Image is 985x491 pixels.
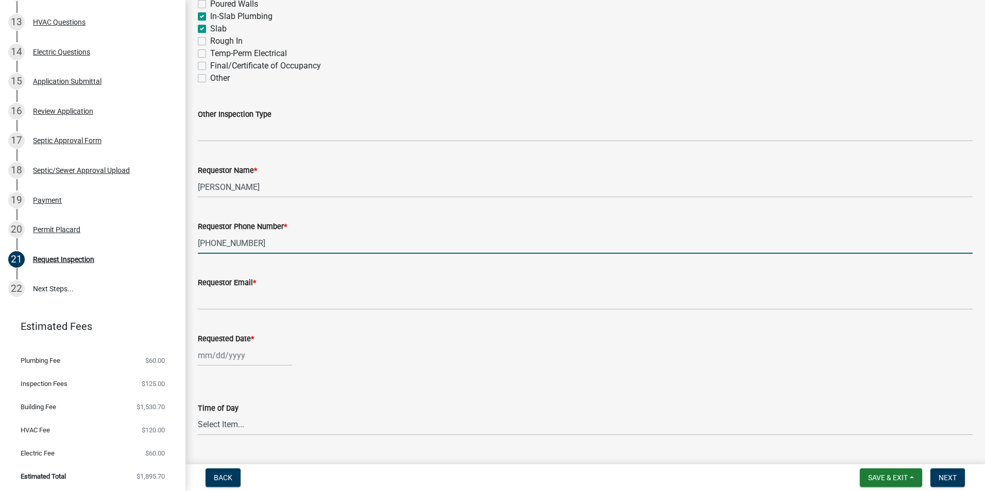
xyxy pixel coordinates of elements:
[21,427,50,433] span: HVAC Fee
[21,404,56,410] span: Building Fee
[33,197,62,204] div: Payment
[198,167,257,174] label: Requestor Name
[210,72,230,84] label: Other
[33,108,93,115] div: Review Application
[8,192,25,208] div: 19
[214,474,232,482] span: Back
[33,256,94,263] div: Request Inspection
[198,279,256,287] label: Requestor Email
[210,47,287,60] label: Temp-Perm Electrical
[8,73,25,90] div: 15
[210,23,227,35] label: Slab
[8,14,25,30] div: 13
[930,468,965,487] button: Next
[145,450,165,457] span: $60.00
[8,316,169,337] a: Estimated Fees
[145,357,165,364] span: $60.00
[21,450,55,457] span: Electric Fee
[198,405,239,412] label: Time of Day
[210,60,321,72] label: Final/Certificate of Occupancy
[198,223,287,231] label: Requestor Phone Number
[868,474,908,482] span: Save & Exit
[142,380,165,387] span: $125.00
[8,251,25,268] div: 21
[33,19,86,26] div: HVAC Questions
[198,111,271,118] label: Other Inspection Type
[33,137,101,144] div: Septic Approval Form
[8,132,25,149] div: 17
[21,357,60,364] span: Plumbing Fee
[142,427,165,433] span: $120.00
[210,35,243,47] label: Rough In
[8,162,25,179] div: 18
[8,221,25,238] div: 20
[206,468,241,487] button: Back
[33,78,101,85] div: Application Submittal
[198,336,254,343] label: Requested Date
[21,473,66,480] span: Estimated Total
[33,48,90,56] div: Electric Questions
[8,103,25,119] div: 16
[8,280,25,297] div: 22
[860,468,922,487] button: Save & Exit
[8,44,25,60] div: 14
[33,226,80,233] div: Permit Placard
[198,345,292,366] input: mm/dd/yyyy
[33,167,130,174] div: Septic/Sewer Approval Upload
[137,404,165,410] span: $1,530.70
[210,10,273,23] label: In-Slab Plumbing
[21,380,67,387] span: Inspection Fees
[939,474,957,482] span: Next
[137,473,165,480] span: $1,895.70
